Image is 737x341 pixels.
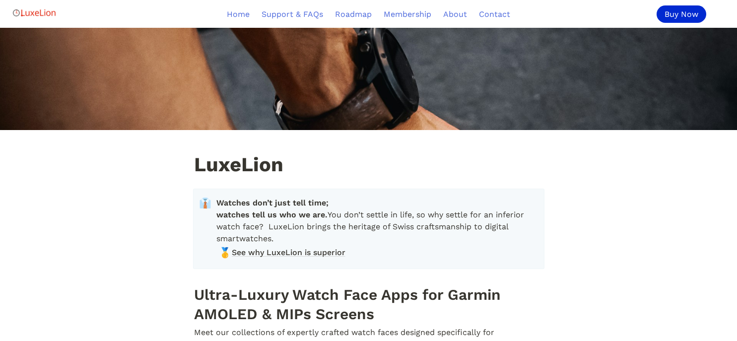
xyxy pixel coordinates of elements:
[216,198,331,219] strong: Watches don’t just tell time; watches tell us who we are.
[232,247,345,259] span: See why LuxeLion is superior
[193,283,544,325] h1: Ultra-Luxury Watch Face Apps for Garmin AMOLED & MIPs Screens
[199,197,211,209] span: 👔
[12,3,57,23] img: Logo
[216,197,536,245] span: You don’t settle in life, so why settle for an inferior watch face? LuxeLion brings the heritage ...
[219,247,229,257] span: 🥇
[657,5,710,23] a: Buy Now
[216,245,536,260] a: 🥇See why LuxeLion is superior
[193,154,544,178] h1: LuxeLion
[657,5,706,23] div: Buy Now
